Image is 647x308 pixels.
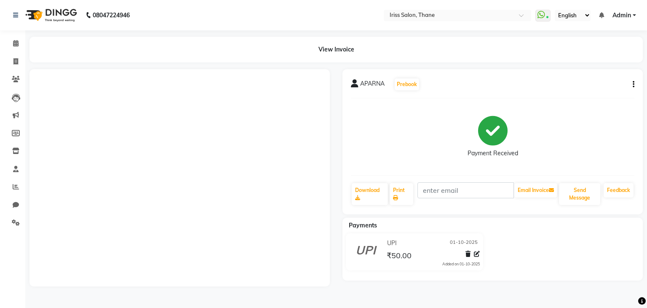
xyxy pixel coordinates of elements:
[604,183,634,197] a: Feedback
[93,3,130,27] b: 08047224946
[352,183,388,205] a: Download
[395,78,419,90] button: Prebook
[417,182,514,198] input: enter email
[387,239,397,248] span: UPI
[442,261,480,267] div: Added on 01-10-2025
[387,251,412,262] span: ₹50.00
[29,37,643,62] div: View Invoice
[349,222,377,229] span: Payments
[559,183,600,205] button: Send Message
[612,11,631,20] span: Admin
[21,3,79,27] img: logo
[450,239,478,248] span: 01-10-2025
[514,183,557,197] button: Email Invoice
[360,79,385,91] span: APARNA
[468,149,518,158] div: Payment Received
[390,183,413,205] a: Print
